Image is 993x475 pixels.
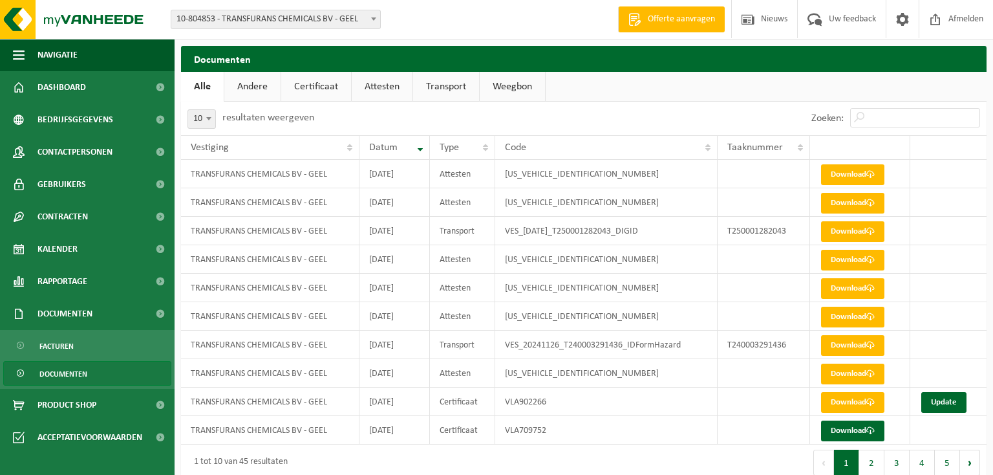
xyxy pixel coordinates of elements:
span: 10-804853 - TRANSFURANS CHEMICALS BV - GEEL [171,10,380,28]
td: [US_VEHICLE_IDENTIFICATION_NUMBER] [495,188,718,217]
span: Acceptatievoorwaarden [37,421,142,454]
td: VLA709752 [495,416,718,445]
span: 10-804853 - TRANSFURANS CHEMICALS BV - GEEL [171,10,381,29]
td: [DATE] [359,359,430,388]
td: TRANSFURANS CHEMICALS BV - GEEL [181,245,359,274]
a: Download [821,193,884,214]
a: Download [821,307,884,327]
td: TRANSFURANS CHEMICALS BV - GEEL [181,331,359,359]
td: [US_VEHICLE_IDENTIFICATION_NUMBER] [495,245,718,274]
span: Kalender [37,233,78,265]
a: Transport [413,72,479,102]
td: [DATE] [359,388,430,416]
td: VES_[DATE]_T250001282043_DIGID [495,217,718,245]
td: [DATE] [359,245,430,274]
td: TRANSFURANS CHEMICALS BV - GEEL [181,388,359,416]
a: Certificaat [281,72,351,102]
td: VES_20241126_T240003291436_IDFormHazard [495,331,718,359]
span: Dashboard [37,71,86,104]
span: Contracten [37,201,88,233]
td: TRANSFURANS CHEMICALS BV - GEEL [181,302,359,331]
span: Bedrijfsgegevens [37,104,113,136]
a: Download [821,250,884,271]
td: VLA902266 [495,388,718,416]
td: Attesten [430,359,495,388]
span: Vestiging [191,142,229,153]
span: Taaknummer [727,142,783,153]
span: Contactpersonen [37,136,112,168]
td: T240003291436 [718,331,810,359]
td: [US_VEHICLE_IDENTIFICATION_NUMBER] [495,302,718,331]
td: [DATE] [359,274,430,302]
td: [DATE] [359,416,430,445]
td: Attesten [430,160,495,188]
span: Gebruikers [37,168,86,201]
a: Download [821,392,884,413]
td: [US_VEHICLE_IDENTIFICATION_NUMBER] [495,160,718,188]
a: Download [821,278,884,299]
td: TRANSFURANS CHEMICALS BV - GEEL [181,416,359,445]
td: TRANSFURANS CHEMICALS BV - GEEL [181,188,359,217]
td: [US_VEHICLE_IDENTIFICATION_NUMBER] [495,274,718,302]
a: Download [821,164,884,185]
span: Documenten [39,362,87,386]
span: 10 [187,109,216,129]
a: Download [821,421,884,441]
a: Download [821,364,884,384]
span: Type [440,142,459,153]
a: Download [821,221,884,242]
td: TRANSFURANS CHEMICALS BV - GEEL [181,274,359,302]
label: Zoeken: [811,113,844,124]
td: Attesten [430,274,495,302]
td: [DATE] [359,217,430,245]
td: [DATE] [359,302,430,331]
a: Offerte aanvragen [618,6,725,32]
span: Product Shop [37,389,96,421]
td: Attesten [430,188,495,217]
td: [US_VEHICLE_IDENTIFICATION_NUMBER] [495,359,718,388]
a: Download [821,335,884,356]
a: Andere [224,72,281,102]
span: Datum [369,142,398,153]
td: Attesten [430,245,495,274]
td: Attesten [430,302,495,331]
a: Facturen [3,333,171,358]
td: TRANSFURANS CHEMICALS BV - GEEL [181,217,359,245]
td: TRANSFURANS CHEMICALS BV - GEEL [181,160,359,188]
a: Weegbon [480,72,545,102]
td: [DATE] [359,188,430,217]
td: [DATE] [359,331,430,359]
label: resultaten weergeven [222,113,314,123]
span: Code [505,142,526,153]
a: Documenten [3,361,171,386]
td: Certificaat [430,388,495,416]
span: Navigatie [37,39,78,71]
span: Facturen [39,334,74,359]
div: 1 tot 10 van 45 resultaten [187,451,288,474]
td: Transport [430,217,495,245]
span: Offerte aanvragen [645,13,718,26]
a: Alle [181,72,224,102]
a: Attesten [352,72,412,102]
span: 10 [188,110,215,128]
td: T250001282043 [718,217,810,245]
span: Rapportage [37,265,87,298]
td: Certificaat [430,416,495,445]
td: TRANSFURANS CHEMICALS BV - GEEL [181,359,359,388]
td: Transport [430,331,495,359]
td: [DATE] [359,160,430,188]
a: Update [921,392,966,413]
h2: Documenten [181,46,987,71]
span: Documenten [37,298,92,330]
